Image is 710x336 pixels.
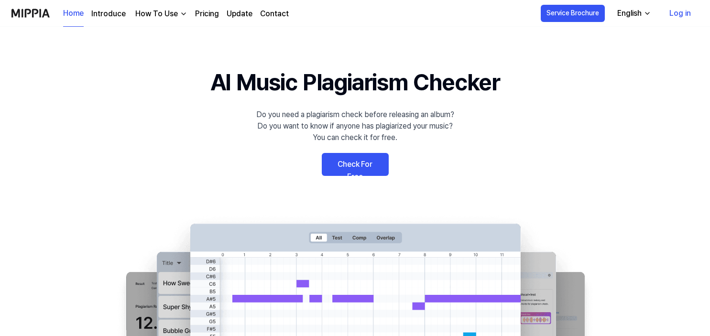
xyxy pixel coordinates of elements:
h1: AI Music Plagiarism Checker [210,65,500,99]
button: Service Brochure [541,5,605,22]
a: Contact [260,8,289,20]
button: English [610,4,657,23]
div: How To Use [133,8,180,20]
button: How To Use [133,8,187,20]
a: Update [227,8,252,20]
a: Home [63,0,84,27]
a: Pricing [195,8,219,20]
a: Introduce [91,8,126,20]
div: Do you need a plagiarism check before releasing an album? Do you want to know if anyone has plagi... [256,109,454,143]
div: English [615,8,644,19]
img: down [180,10,187,18]
a: Check For Free [322,153,389,176]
